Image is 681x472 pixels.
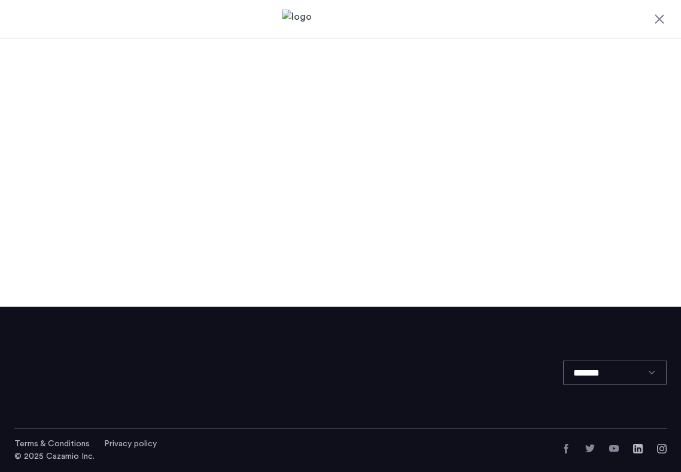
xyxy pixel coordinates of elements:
[657,444,667,453] a: Instagram
[104,438,157,450] a: Privacy policy
[14,438,90,450] a: Terms and conditions
[609,444,619,453] a: YouTube
[282,10,399,34] img: logo
[561,444,571,453] a: Facebook
[585,444,595,453] a: Twitter
[563,361,667,385] select: Language select
[633,444,643,453] a: LinkedIn
[14,452,95,461] span: © 2025 Cazamio Inc.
